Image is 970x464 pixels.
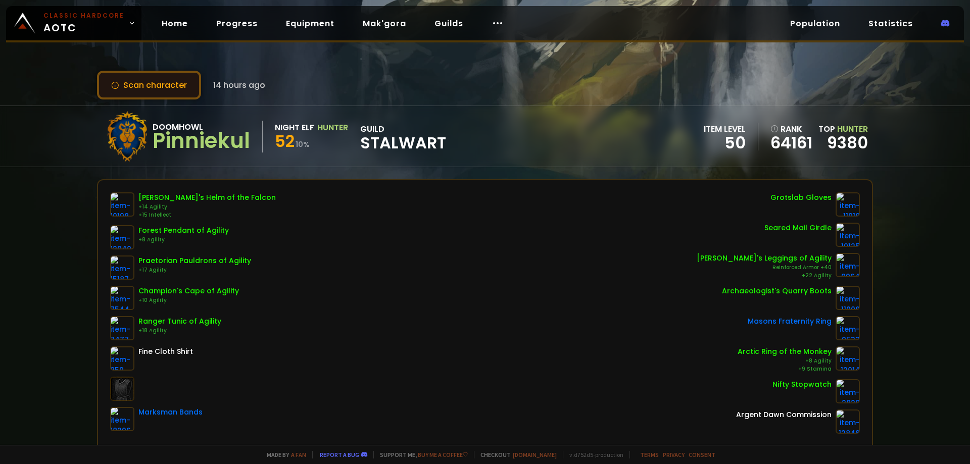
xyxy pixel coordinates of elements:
div: Masons Fraternity Ring [748,316,832,327]
div: +17 Agility [138,266,251,274]
a: Report a bug [320,451,359,458]
a: Population [782,13,848,34]
div: [PERSON_NAME]'s Helm of the Falcon [138,192,276,203]
img: item-12040 [110,225,134,249]
img: item-859 [110,346,134,371]
a: Terms [640,451,659,458]
img: item-11908 [836,286,860,310]
div: item level [704,123,746,135]
a: Statistics [860,13,921,34]
div: Nifty Stopwatch [772,379,832,390]
div: [PERSON_NAME]'s Leggings of Agility [697,253,832,264]
img: item-7477 [110,316,134,340]
div: +8 Agility [738,357,832,365]
div: +15 Intellect [138,211,276,219]
small: 10 % [296,139,310,149]
div: rank [770,123,812,135]
a: Guilds [426,13,471,34]
a: Classic HardcoreAOTC [6,6,141,40]
span: Support me, [373,451,468,458]
div: +10 Agility [138,296,239,304]
div: Reinforced Armor +40 [697,264,832,272]
div: +22 Agility [697,272,832,280]
a: a fan [291,451,306,458]
span: Hunter [837,123,868,135]
span: v. d752d5 - production [563,451,623,458]
div: +8 Agility [138,236,229,244]
span: Checkout [474,451,557,458]
a: Privacy [663,451,685,458]
div: Top [818,123,868,135]
div: Argent Dawn Commission [736,409,832,420]
div: Doomhowl [153,121,250,133]
div: +9 Stamina [738,365,832,373]
div: +14 Agility [138,203,276,211]
a: Home [154,13,196,34]
span: Made by [261,451,306,458]
small: Classic Hardcore [43,11,124,20]
img: item-12014 [836,346,860,371]
button: Scan character [97,71,201,99]
div: Hunter [317,121,348,134]
a: Mak'gora [355,13,414,34]
img: item-18296 [110,407,134,431]
div: Pinniekul [153,133,250,148]
img: item-9533 [836,316,860,340]
a: Buy me a coffee [418,451,468,458]
img: item-15187 [110,255,134,280]
div: Fine Cloth Shirt [138,346,193,357]
span: 52 [275,130,295,152]
div: Night Elf [275,121,314,134]
div: Champion's Cape of Agility [138,286,239,296]
div: Grotslab Gloves [770,192,832,203]
span: Stalwart [360,135,446,150]
img: item-12846 [836,409,860,434]
img: item-19125 [836,223,860,247]
div: Arctic Ring of the Monkey [738,346,832,357]
a: Progress [208,13,266,34]
img: item-7544 [110,286,134,310]
a: Consent [689,451,715,458]
div: +18 Agility [138,327,221,335]
img: item-10198 [110,192,134,217]
div: Marksman Bands [138,407,203,418]
a: 64161 [770,135,812,150]
div: 50 [704,135,746,150]
a: Equipment [278,13,343,34]
div: guild [360,123,446,150]
div: Forest Pendant of Agility [138,225,229,236]
img: item-11918 [836,192,860,217]
div: Seared Mail Girdle [764,223,832,233]
img: item-9964 [836,253,860,277]
span: 14 hours ago [213,79,265,91]
div: Ranger Tunic of Agility [138,316,221,327]
a: 9380 [827,131,868,154]
span: AOTC [43,11,124,35]
div: Archaeologist's Quarry Boots [722,286,832,296]
img: item-2820 [836,379,860,403]
a: [DOMAIN_NAME] [513,451,557,458]
div: Praetorian Pauldrons of Agility [138,255,251,266]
